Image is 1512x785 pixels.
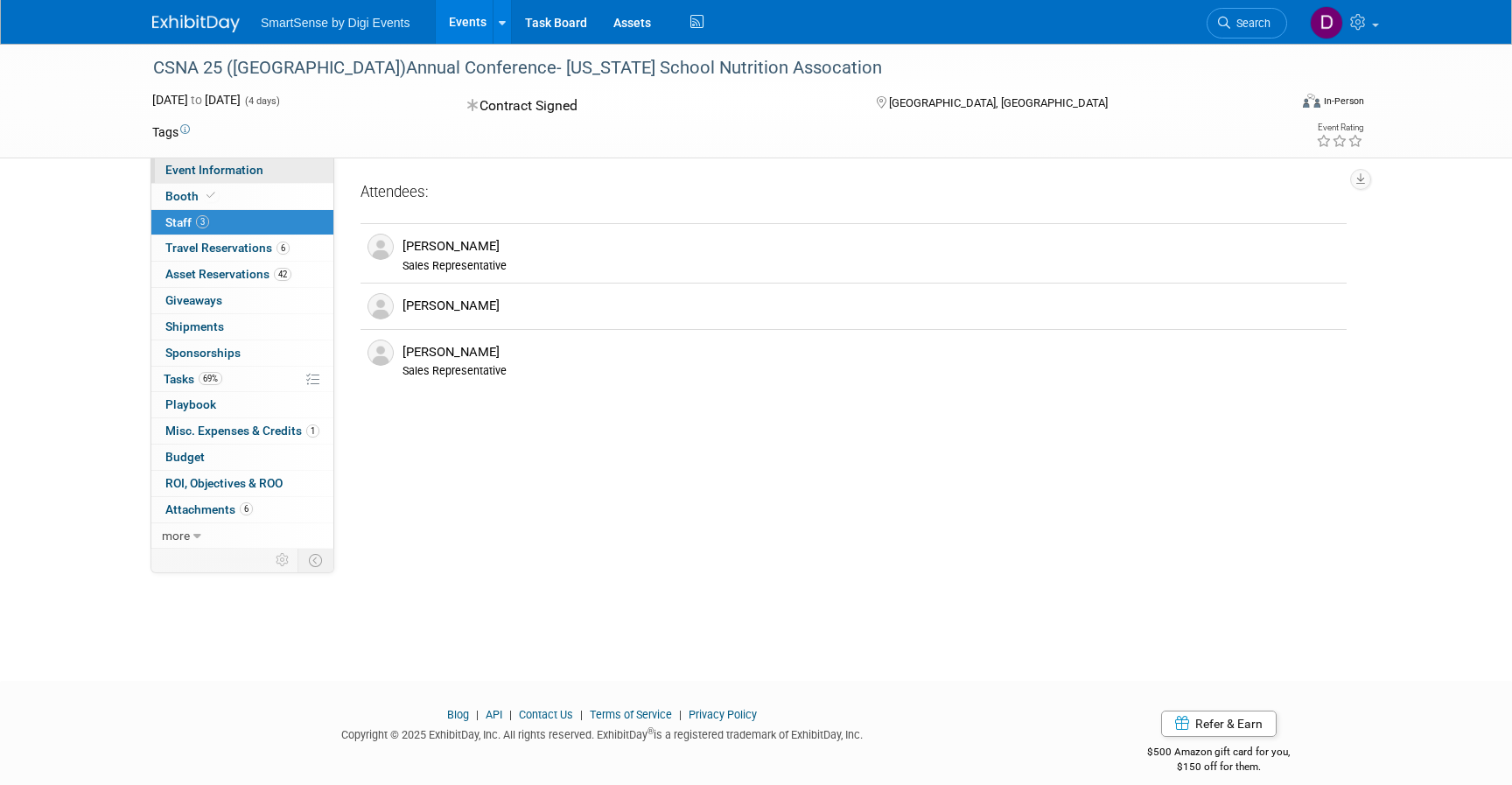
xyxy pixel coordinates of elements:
[152,123,190,141] td: Tags
[151,392,333,417] a: Playbook
[188,93,205,107] span: to
[165,189,219,203] span: Booth
[165,346,241,360] span: Sponsorships
[243,95,280,107] span: (4 days)
[151,262,333,287] a: Asset Reservations42
[402,364,1340,378] div: Sales Representative
[165,476,283,490] span: ROI, Objectives & ROO
[151,210,333,235] a: Staff3
[151,288,333,313] a: Giveaways
[1184,91,1364,117] div: Event Format
[162,529,190,543] span: more
[1207,8,1287,39] a: Search
[889,96,1108,109] span: [GEOGRAPHIC_DATA], [GEOGRAPHIC_DATA]
[199,372,222,385] span: 69%
[151,314,333,340] a: Shipments
[298,549,334,571] td: Toggle Event Tabs
[367,293,394,319] img: Associate-Profile-5.png
[486,708,502,721] a: API
[519,708,573,721] a: Contact Us
[1078,760,1361,774] div: $150 off for them.
[151,235,333,261] a: Travel Reservations6
[165,397,216,411] span: Playbook
[151,523,333,549] a: more
[276,242,290,255] span: 6
[447,708,469,721] a: Blog
[360,182,1347,205] div: Attendees:
[151,471,333,496] a: ROI, Objectives & ROO
[1161,711,1277,737] a: Refer & Earn
[165,215,209,229] span: Staff
[151,340,333,366] a: Sponsorships
[472,708,483,721] span: |
[268,549,298,571] td: Personalize Event Tab Strip
[261,16,409,30] span: SmartSense by Digi Events
[505,708,516,721] span: |
[1316,123,1363,132] div: Event Rating
[402,259,1340,273] div: Sales Representative
[274,268,291,281] span: 42
[1230,17,1270,30] span: Search
[165,241,290,255] span: Travel Reservations
[165,319,224,333] span: Shipments
[165,163,263,177] span: Event Information
[206,191,215,200] i: Booth reservation complete
[240,502,253,515] span: 6
[152,93,241,107] span: [DATE] [DATE]
[675,708,686,721] span: |
[1323,95,1364,108] div: In-Person
[165,293,222,307] span: Giveaways
[165,424,319,438] span: Misc. Expenses & Credits
[151,184,333,209] a: Booth
[402,298,1340,314] div: [PERSON_NAME]
[1310,6,1343,39] img: Dan Tiernan
[151,418,333,444] a: Misc. Expenses & Credits1
[647,726,654,736] sup: ®
[367,234,394,260] img: Associate-Profile-5.png
[576,708,587,721] span: |
[367,340,394,366] img: Associate-Profile-5.png
[151,497,333,522] a: Attachments6
[151,445,333,470] a: Budget
[152,723,1052,743] div: Copyright © 2025 ExhibitDay, Inc. All rights reserved. ExhibitDay is a registered trademark of Ex...
[165,502,253,516] span: Attachments
[590,708,672,721] a: Terms of Service
[306,424,319,438] span: 1
[165,450,205,464] span: Budget
[196,215,209,228] span: 3
[151,158,333,183] a: Event Information
[462,91,849,122] div: Contract Signed
[151,367,333,392] a: Tasks69%
[402,344,1340,361] div: [PERSON_NAME]
[689,708,757,721] a: Privacy Policy
[165,267,291,281] span: Asset Reservations
[164,372,222,386] span: Tasks
[147,53,1261,84] div: CSNA 25 ([GEOGRAPHIC_DATA])Annual Conference- [US_STATE] School Nutrition Assocation
[402,238,1340,255] div: [PERSON_NAME]
[1078,733,1361,774] div: $500 Amazon gift card for you,
[152,15,240,32] img: ExhibitDay
[1303,94,1320,108] img: Format-Inperson.png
